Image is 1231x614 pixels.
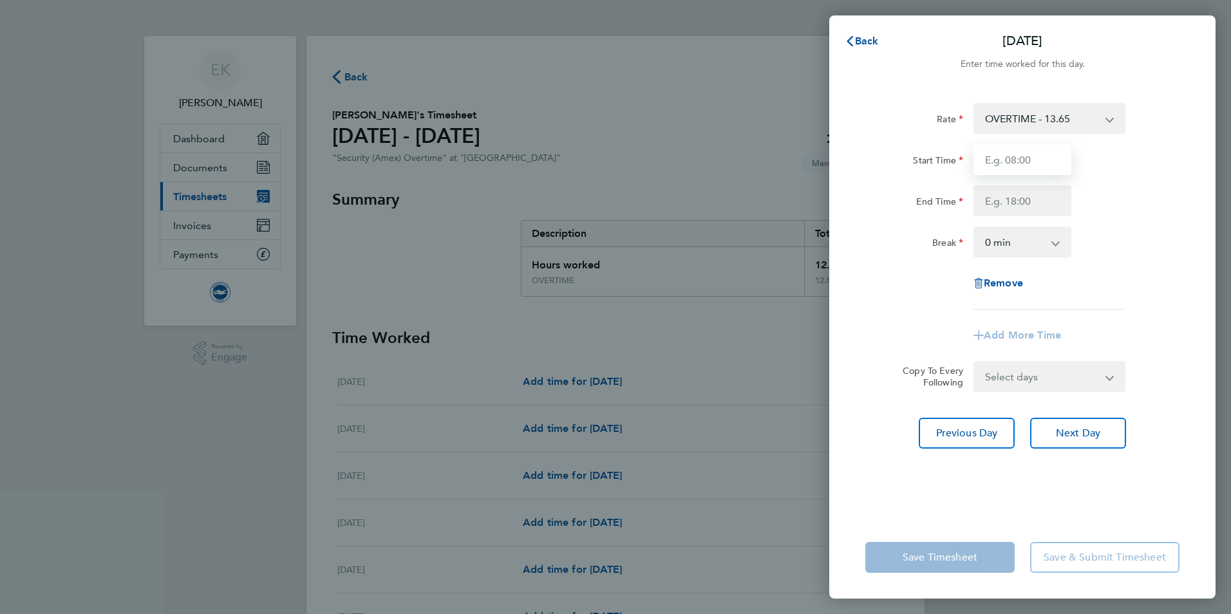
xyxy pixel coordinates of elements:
[919,418,1015,449] button: Previous Day
[973,278,1023,288] button: Remove
[916,196,963,211] label: End Time
[1002,32,1042,50] p: [DATE]
[1030,418,1126,449] button: Next Day
[1056,427,1100,440] span: Next Day
[829,57,1216,72] div: Enter time worked for this day.
[855,35,879,47] span: Back
[892,365,963,388] label: Copy To Every Following
[832,28,892,54] button: Back
[973,185,1071,216] input: E.g. 18:00
[932,237,963,252] label: Break
[936,427,998,440] span: Previous Day
[937,113,963,129] label: Rate
[973,144,1071,175] input: E.g. 08:00
[984,277,1023,289] span: Remove
[913,154,963,170] label: Start Time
